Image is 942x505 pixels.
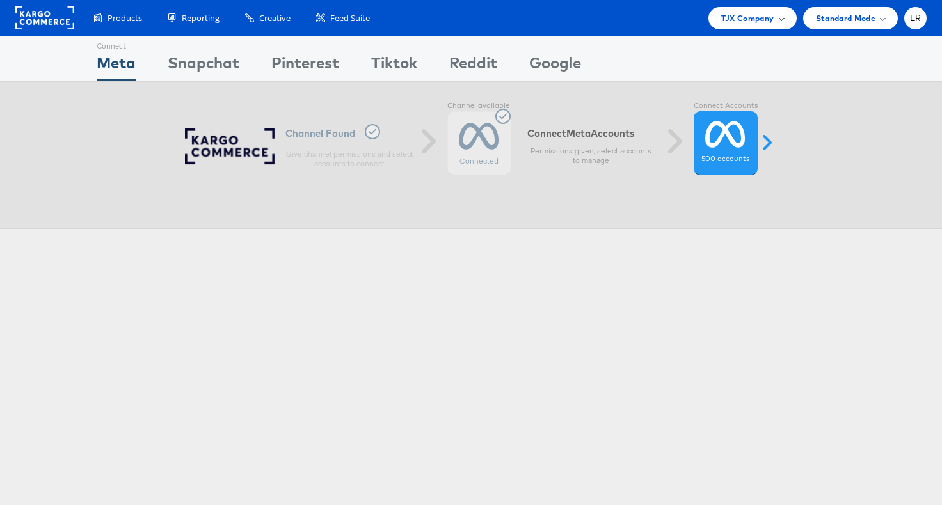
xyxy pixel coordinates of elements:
span: TJX Company [721,12,774,25]
div: Meta [97,52,136,81]
span: meta [566,127,591,139]
div: Tiktok [371,52,417,81]
p: Give channel permissions and select accounts to connect [285,149,413,169]
span: Products [108,12,142,24]
span: LR [910,14,922,22]
span: Creative [259,12,291,24]
div: Connect [97,36,136,52]
h6: Channel Found [285,124,413,143]
label: Connect Accounts [694,101,758,111]
div: Google [529,52,581,81]
h6: Connect Accounts [527,127,655,139]
div: Snapchat [168,52,239,81]
label: 500 accounts [701,154,749,164]
div: Reddit [449,52,497,81]
p: Permissions given, select accounts to manage [527,146,655,166]
span: Standard Mode [816,12,875,25]
div: Pinterest [271,52,339,81]
span: Reporting [182,12,220,24]
span: Feed Suite [330,12,370,24]
label: Channel available [447,101,511,111]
